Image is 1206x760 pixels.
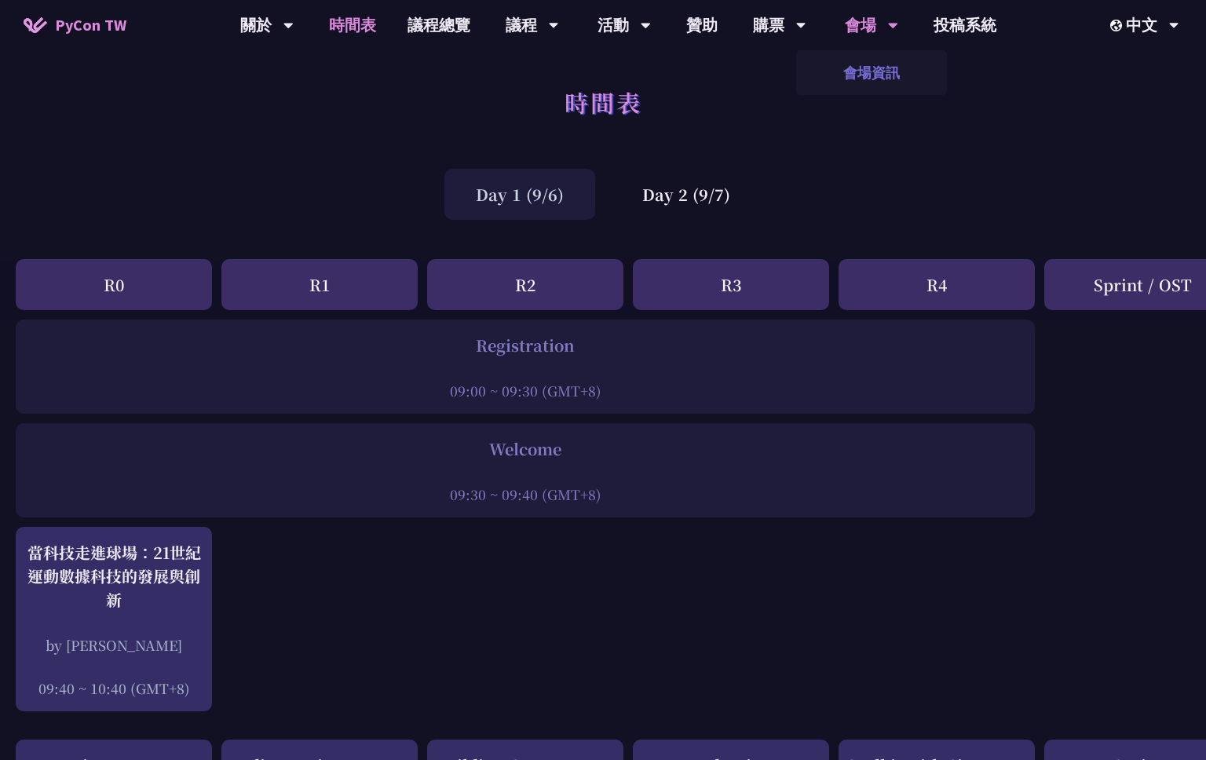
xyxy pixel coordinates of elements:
[55,13,126,37] span: PyCon TW
[1110,20,1126,31] img: Locale Icon
[24,635,204,655] div: by [PERSON_NAME]
[796,54,947,91] a: 會場資訊
[24,541,204,612] div: 當科技走進球場：21世紀運動數據科技的發展與創新
[24,381,1027,400] div: 09:00 ~ 09:30 (GMT+8)
[221,259,418,310] div: R1
[24,678,204,698] div: 09:40 ~ 10:40 (GMT+8)
[633,259,829,310] div: R3
[24,541,204,698] a: 當科技走進球場：21世紀運動數據科技的發展與創新 by [PERSON_NAME] 09:40 ~ 10:40 (GMT+8)
[24,437,1027,461] div: Welcome
[565,79,642,126] h1: 時間表
[444,169,595,220] div: Day 1 (9/6)
[8,5,142,45] a: PyCon TW
[839,259,1035,310] div: R4
[611,169,762,220] div: Day 2 (9/7)
[427,259,623,310] div: R2
[24,334,1027,357] div: Registration
[24,484,1027,504] div: 09:30 ~ 09:40 (GMT+8)
[16,259,212,310] div: R0
[24,17,47,33] img: Home icon of PyCon TW 2025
